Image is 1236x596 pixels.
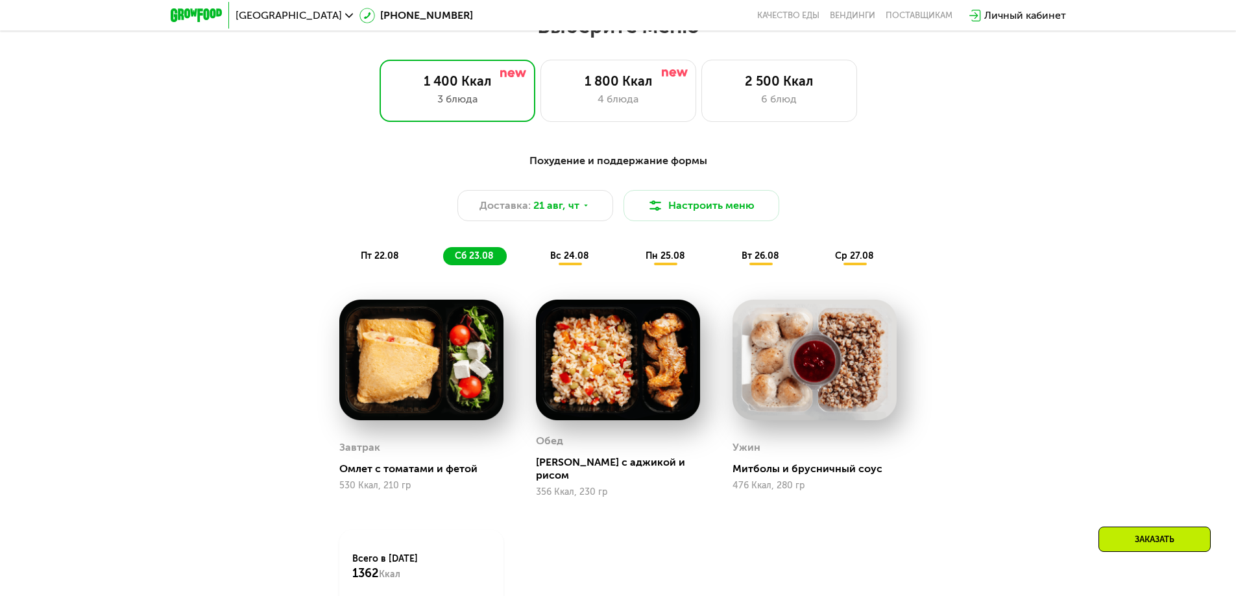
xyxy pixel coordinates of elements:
div: Всего в [DATE] [352,553,491,581]
span: ср 27.08 [835,250,874,261]
span: 21 авг, чт [533,198,579,213]
div: 530 Ккал, 210 гр [339,481,503,491]
span: Доставка: [479,198,531,213]
span: сб 23.08 [455,250,494,261]
div: Личный кабинет [984,8,1066,23]
div: 6 блюд [715,91,843,107]
span: [GEOGRAPHIC_DATA] [236,10,342,21]
a: Вендинги [830,10,875,21]
div: 476 Ккал, 280 гр [733,481,897,491]
div: Заказать [1098,527,1211,552]
a: Качество еды [757,10,819,21]
button: Настроить меню [624,190,779,221]
div: 2 500 Ккал [715,73,843,89]
div: 1 400 Ккал [393,73,522,89]
div: Митболы и брусничный соус [733,462,907,475]
span: вс 24.08 [550,250,589,261]
div: Обед [536,431,563,451]
div: Похудение и поддержание формы [234,153,1002,169]
div: 4 блюда [554,91,683,107]
div: 356 Ккал, 230 гр [536,487,700,497]
span: пт 22.08 [361,250,399,261]
a: [PHONE_NUMBER] [359,8,473,23]
span: вт 26.08 [742,250,779,261]
div: Завтрак [339,438,380,457]
div: поставщикам [886,10,952,21]
div: Ужин [733,438,760,457]
div: Омлет с томатами и фетой [339,462,514,475]
span: Ккал [379,569,400,580]
div: 3 блюда [393,91,522,107]
span: пн 25.08 [646,250,685,261]
div: 1 800 Ккал [554,73,683,89]
div: [PERSON_NAME] с аджикой и рисом [536,456,710,482]
span: 1362 [352,566,379,580]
